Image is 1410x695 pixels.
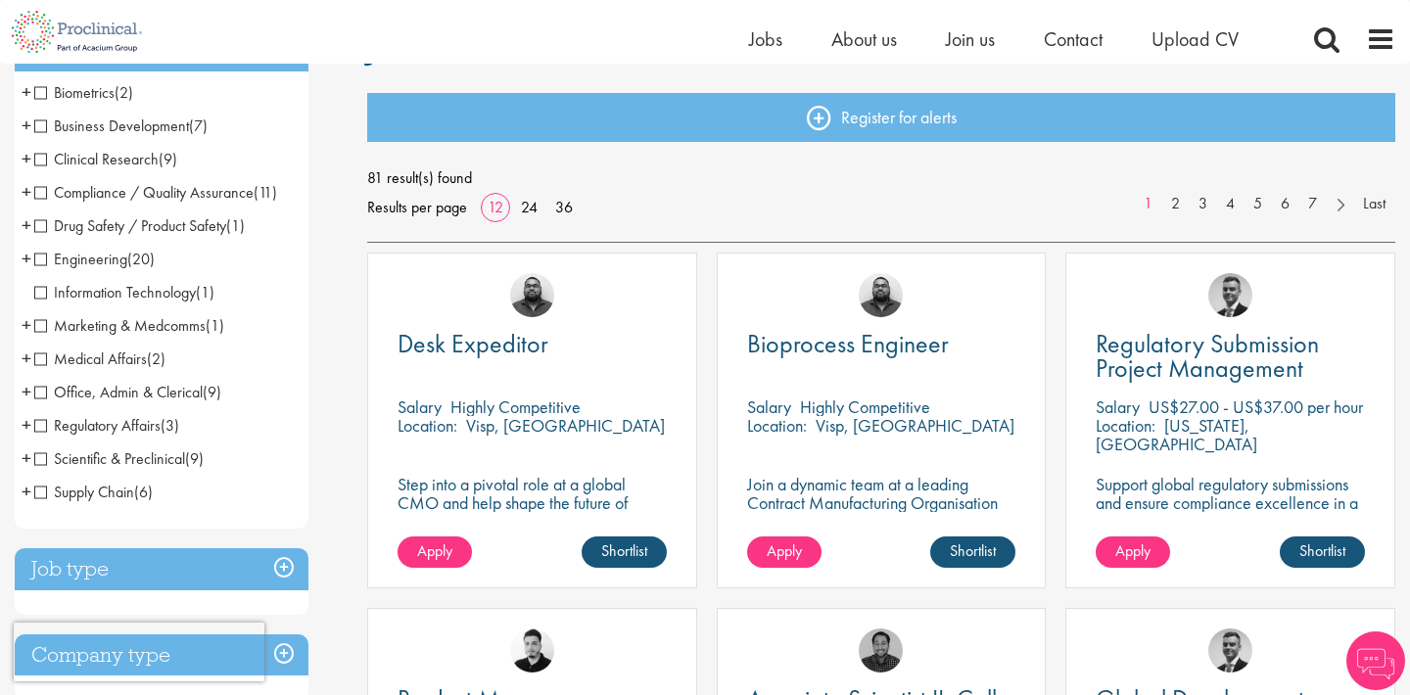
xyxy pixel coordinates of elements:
a: 36 [548,197,580,217]
p: US$27.00 - US$37.00 per hour [1149,395,1363,418]
img: Mike Raletz [859,628,903,672]
span: Join us [946,26,995,52]
img: Alex Bill [1208,628,1252,672]
a: 5 [1244,193,1272,215]
span: Apply [1115,540,1151,561]
p: Highly Competitive [450,395,581,418]
a: Shortlist [1280,536,1365,568]
span: + [22,77,31,107]
span: Drug Safety / Product Safety [34,215,226,236]
span: Location: [398,414,457,437]
a: Contact [1044,26,1103,52]
span: Engineering [34,249,155,269]
span: (11) [254,182,277,203]
span: Regulatory Affairs [34,415,161,436]
span: Medical Affairs [34,348,147,369]
a: 2 [1161,193,1190,215]
span: Apply [767,540,802,561]
p: Visp, [GEOGRAPHIC_DATA] [466,414,665,437]
span: Salary [398,395,442,418]
span: Biometrics [34,82,133,103]
p: Highly Competitive [800,395,930,418]
span: Business Development [34,116,189,136]
span: (3) [161,415,179,436]
h3: Job type [15,548,308,590]
span: Compliance / Quality Assurance [34,182,254,203]
span: (2) [115,82,133,103]
span: Salary [1096,395,1140,418]
span: (1) [196,282,214,302]
span: Jobs [749,26,782,52]
a: Last [1353,193,1395,215]
p: [US_STATE], [GEOGRAPHIC_DATA] [1096,414,1257,455]
p: Join a dynamic team at a leading Contract Manufacturing Organisation (CMO) and contribute to grou... [747,475,1016,568]
span: Location: [1096,414,1155,437]
span: (6) [134,482,153,502]
p: Visp, [GEOGRAPHIC_DATA] [816,414,1014,437]
a: Apply [747,536,822,568]
span: Clinical Research [34,149,159,169]
img: Alex Bill [1208,273,1252,317]
a: Apply [398,536,472,568]
span: Scientific & Preclinical [34,448,204,469]
span: Information Technology [34,282,196,302]
a: 24 [514,197,544,217]
span: (9) [203,382,221,402]
a: Desk Expeditor [398,332,667,356]
span: (20) [127,249,155,269]
span: (2) [147,348,165,369]
span: Regulatory Affairs [34,415,179,436]
span: Medical Affairs [34,348,165,369]
span: Office, Admin & Clerical [34,382,203,402]
span: + [22,477,31,506]
a: Shortlist [930,536,1015,568]
span: Salary [747,395,791,418]
span: Location: [747,414,807,437]
a: Register for alerts [367,93,1395,142]
span: + [22,244,31,273]
a: 4 [1216,193,1245,215]
span: Supply Chain [34,482,153,502]
span: + [22,144,31,173]
a: Bioprocess Engineer [747,332,1016,356]
span: Office, Admin & Clerical [34,382,221,402]
span: 81 result(s) found [367,163,1395,193]
span: Engineering [34,249,127,269]
img: Chatbot [1346,631,1405,690]
span: About us [831,26,897,52]
a: Regulatory Submission Project Management [1096,332,1365,381]
span: + [22,310,31,340]
p: Support global regulatory submissions and ensure compliance excellence in a dynamic project manag... [1096,475,1365,531]
span: Regulatory Submission Project Management [1096,327,1319,385]
iframe: reCAPTCHA [14,623,264,681]
span: Drug Safety / Product Safety [34,215,245,236]
span: Desk Expeditor [398,327,548,360]
img: Anderson Maldonado [510,628,554,672]
span: Scientific & Preclinical [34,448,185,469]
span: Bioprocess Engineer [747,327,949,360]
a: 1 [1134,193,1162,215]
p: Step into a pivotal role at a global CMO and help shape the future of healthcare. [398,475,667,531]
span: + [22,177,31,207]
span: Marketing & Medcomms [34,315,224,336]
a: Apply [1096,536,1170,568]
a: 12 [481,197,510,217]
span: (7) [189,116,208,136]
span: + [22,344,31,373]
span: Clinical Research [34,149,177,169]
span: Supply Chain [34,482,134,502]
a: Upload CV [1151,26,1239,52]
a: Shortlist [582,536,667,568]
a: 3 [1189,193,1217,215]
span: + [22,410,31,440]
a: Ashley Bennett [859,273,903,317]
span: Business Development [34,116,208,136]
span: Apply [417,540,452,561]
span: (9) [185,448,204,469]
